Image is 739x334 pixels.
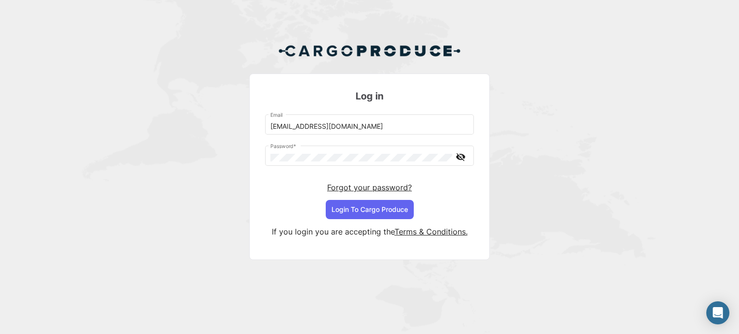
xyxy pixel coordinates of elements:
button: Login To Cargo Produce [326,200,414,219]
div: Abrir Intercom Messenger [706,301,729,324]
img: Cargo Produce Logo [278,39,461,62]
h3: Log in [265,89,474,103]
mat-icon: visibility_off [455,151,466,163]
a: Forgot your password? [327,183,412,192]
input: Email [270,123,469,131]
a: Terms & Conditions. [395,227,468,236]
span: If you login you are accepting the [272,227,395,236]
